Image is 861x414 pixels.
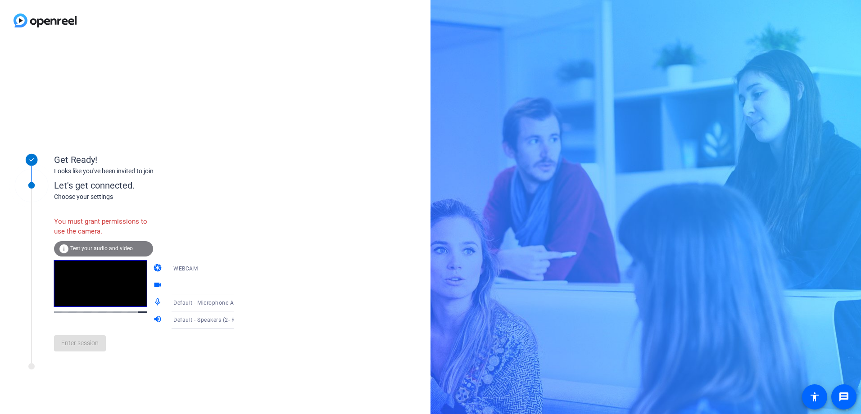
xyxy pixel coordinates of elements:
div: You must grant permissions to use the camera. [54,212,153,241]
div: Choose your settings [54,192,253,202]
div: Looks like you've been invited to join [54,166,234,176]
mat-icon: info [59,243,69,254]
mat-icon: camera [153,263,164,274]
span: Default - Microphone Array (Intel® Smart Sound Technology (Intel® SST)) [173,299,367,306]
mat-icon: mic_none [153,297,164,308]
div: Get Ready! [54,153,234,166]
span: Default - Speakers (2- Realtek(R) Audio) [173,316,277,323]
mat-icon: accessibility [809,391,820,402]
mat-icon: volume_up [153,315,164,325]
mat-icon: message [838,391,849,402]
div: Let's get connected. [54,179,253,192]
span: Test your audio and video [70,245,133,252]
mat-icon: videocam [153,280,164,291]
span: WEBCAM [173,265,198,272]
